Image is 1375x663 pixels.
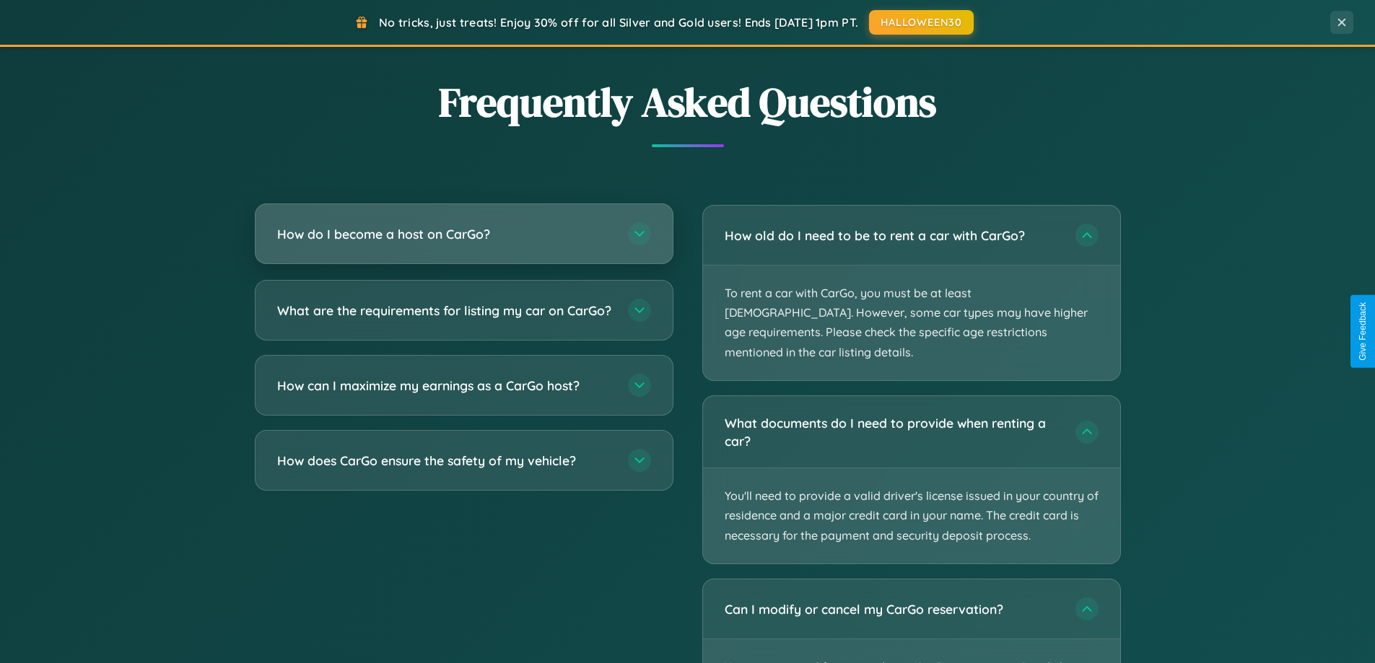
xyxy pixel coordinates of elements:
[255,74,1121,130] h2: Frequently Asked Questions
[869,10,974,35] button: HALLOWEEN30
[703,265,1120,380] p: To rent a car with CarGo, you must be at least [DEMOGRAPHIC_DATA]. However, some car types may ha...
[725,414,1061,449] h3: What documents do I need to provide when renting a car?
[725,600,1061,618] h3: Can I modify or cancel my CarGo reservation?
[1358,302,1368,361] div: Give Feedback
[725,227,1061,245] h3: How old do I need to be to rent a car with CarGo?
[703,468,1120,563] p: You'll need to provide a valid driver's license issued in your country of residence and a major c...
[277,377,614,395] h3: How can I maximize my earnings as a CarGo host?
[277,302,614,320] h3: What are the requirements for listing my car on CarGo?
[379,15,858,30] span: No tricks, just treats! Enjoy 30% off for all Silver and Gold users! Ends [DATE] 1pm PT.
[277,225,614,243] h3: How do I become a host on CarGo?
[277,452,614,470] h3: How does CarGo ensure the safety of my vehicle?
